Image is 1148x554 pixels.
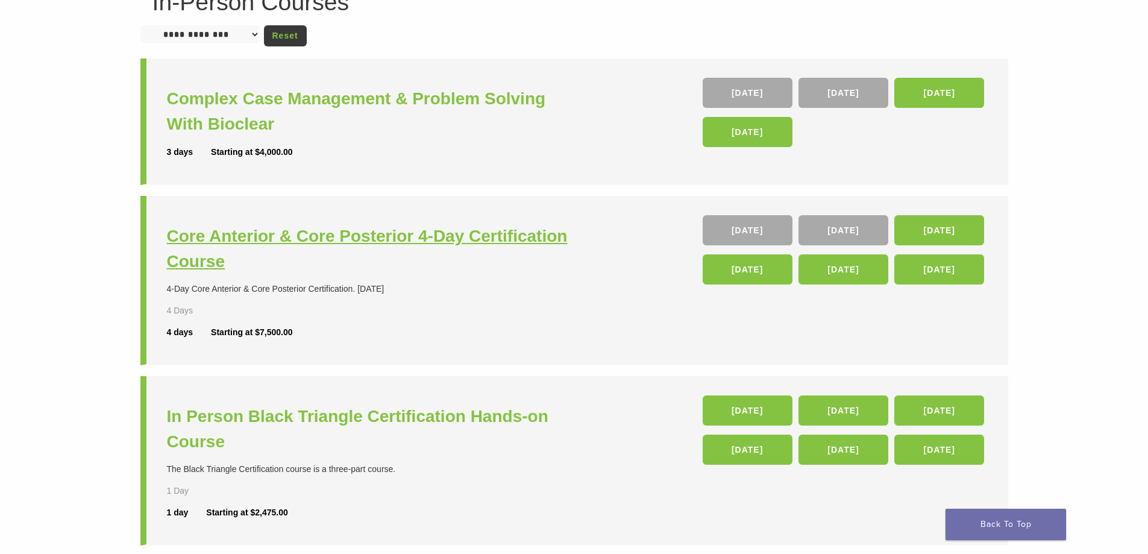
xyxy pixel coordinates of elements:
a: [DATE] [894,78,984,108]
a: [DATE] [798,78,888,108]
a: In Person Black Triangle Certification Hands-on Course [167,404,577,455]
a: [DATE] [703,117,792,147]
div: , , , , , [703,215,988,291]
a: [DATE] [703,215,792,245]
div: 4 days [167,326,212,339]
a: [DATE] [894,215,984,245]
a: [DATE] [703,435,792,465]
div: The Black Triangle Certification course is a three-part course. [167,463,577,476]
div: , , , , , [703,395,988,471]
a: Reset [264,25,307,46]
a: [DATE] [894,254,984,285]
div: 1 Day [167,485,228,497]
a: Core Anterior & Core Posterior 4-Day Certification Course [167,224,577,274]
a: [DATE] [703,395,792,426]
div: , , , [703,78,988,153]
div: 4 Days [167,304,228,317]
a: [DATE] [798,215,888,245]
div: Starting at $4,000.00 [211,146,292,159]
div: Starting at $7,500.00 [211,326,292,339]
a: [DATE] [894,435,984,465]
a: Complex Case Management & Problem Solving With Bioclear [167,86,577,137]
div: 1 day [167,506,207,519]
a: [DATE] [798,435,888,465]
div: 3 days [167,146,212,159]
a: [DATE] [798,395,888,426]
div: 4-Day Core Anterior & Core Posterior Certification. [DATE] [167,283,577,295]
div: Starting at $2,475.00 [206,506,287,519]
a: Back To Top [946,509,1066,540]
a: [DATE] [703,78,792,108]
a: [DATE] [703,254,792,285]
a: [DATE] [894,395,984,426]
a: [DATE] [798,254,888,285]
